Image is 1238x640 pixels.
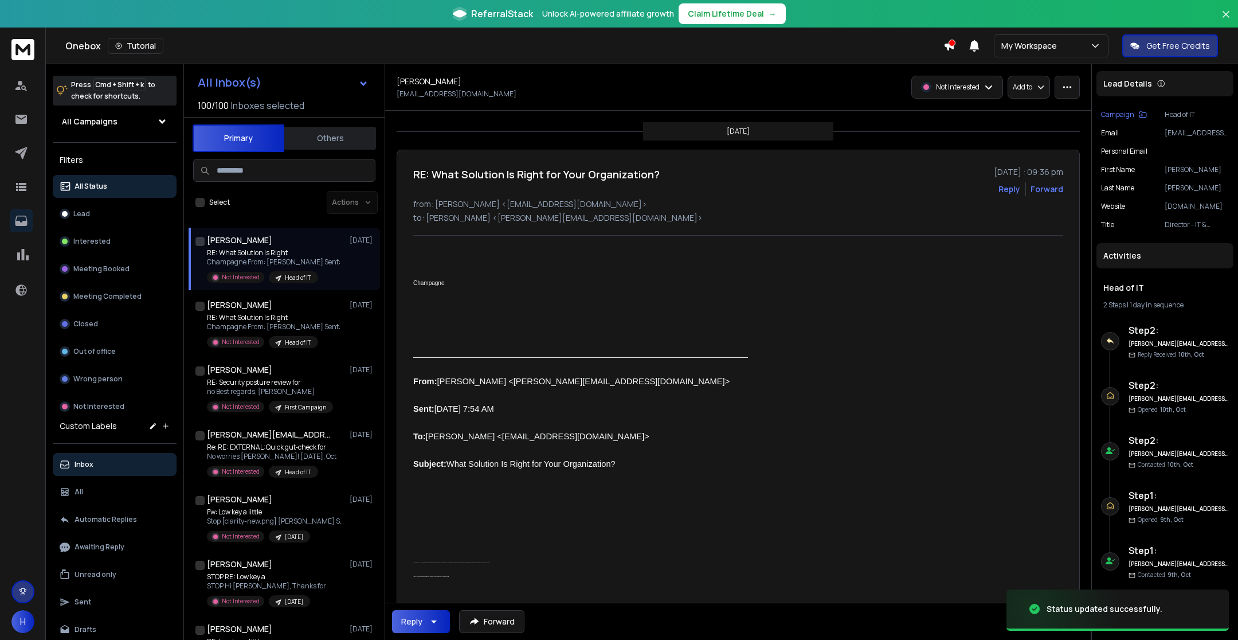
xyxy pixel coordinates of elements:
[53,591,177,614] button: Sent
[1138,571,1191,579] p: Contacted
[11,610,34,633] button: H
[1101,110,1147,119] button: Campaign
[207,364,272,376] h1: [PERSON_NAME]
[1165,202,1229,211] p: [DOMAIN_NAME]
[73,319,98,329] p: Closed
[207,387,333,396] p: no Best regards, [PERSON_NAME]
[198,99,229,112] span: 100 / 100
[222,338,260,346] p: Not Interested
[1165,128,1229,138] p: [EMAIL_ADDRESS][DOMAIN_NAME]
[207,443,336,452] p: Re: RE: EXTERNAL:Quick gut‑check for
[1101,128,1119,138] p: Email
[193,124,284,152] button: Primary
[222,273,260,282] p: Not Interested
[65,38,943,54] div: Onebox
[73,264,130,274] p: Meeting Booked
[207,452,336,461] p: No worries [PERSON_NAME]! [DATE], Oct
[1130,300,1184,310] span: 1 day in sequence
[1101,165,1135,174] p: First Name
[207,508,344,517] p: Fw: Low key a little
[994,166,1063,178] p: [DATE] : 09:36 pm
[75,625,96,634] p: Drafts
[209,198,230,207] label: Select
[1122,34,1218,57] button: Get Free Credits
[413,432,426,441] b: To:
[75,460,93,469] p: Inbox
[75,182,107,191] p: All Status
[1165,110,1229,119] p: Head of IT
[1103,282,1227,294] h1: Head of IT
[1129,339,1229,348] h6: [PERSON_NAME][EMAIL_ADDRESS][DOMAIN_NAME]
[392,610,450,633] button: Reply
[413,198,1063,210] p: from: [PERSON_NAME] <[EMAIL_ADDRESS][DOMAIN_NAME]>
[1101,147,1147,156] p: Personal Email
[413,563,489,577] span: Hi [PERSON_NAME], Your in-house cybersecurity professionals have one of the toughest jobs in the ...
[350,625,375,634] p: [DATE]
[1138,461,1193,469] p: Contacted
[1168,571,1191,579] span: 9th, Oct
[936,83,980,92] p: Not Interested
[285,468,311,477] p: Head of IT
[53,230,177,253] button: Interested
[60,420,117,432] h3: Custom Labels
[73,209,90,218] p: Lead
[1138,405,1186,414] p: Opened
[285,403,326,412] p: First Campaign
[1101,202,1125,211] p: website
[397,89,516,99] p: [EMAIL_ADDRESS][DOMAIN_NAME]
[207,429,333,440] h1: [PERSON_NAME][EMAIL_ADDRESS][DOMAIN_NAME]
[71,79,155,102] p: Press to check for shortcuts.
[73,347,116,356] p: Out of office
[679,3,786,24] button: Claim Lifetime Deal→
[53,395,177,418] button: Not Interested
[222,467,260,476] p: Not Interested
[53,285,177,308] button: Meeting Completed
[471,7,533,21] span: ReferralStack
[285,598,303,606] p: [DATE]
[1031,184,1063,195] div: Forward
[1101,110,1134,119] p: Campaign
[75,598,91,607] p: Sent
[1129,505,1229,513] h6: [PERSON_NAME][EMAIL_ADDRESS][DOMAIN_NAME]
[350,301,375,310] p: [DATE]
[53,202,177,225] button: Lead
[108,38,163,54] button: Tutorial
[1103,301,1227,310] div: |
[189,71,378,94] button: All Inbox(s)
[413,212,1063,224] p: to: [PERSON_NAME] <[PERSON_NAME][EMAIL_ADDRESS][DOMAIN_NAME]>
[350,495,375,504] p: [DATE]
[1178,350,1204,358] span: 10th, Oct
[1101,220,1114,229] p: title
[459,610,524,633] button: Forward
[222,403,260,411] p: Not Interested
[1103,300,1126,310] span: 2 Steps
[53,313,177,335] button: Closed
[53,508,177,531] button: Automatic Replies
[1129,434,1229,447] h6: Step 2 :
[222,532,260,541] p: Not Interested
[1013,83,1032,92] p: Add to
[73,374,123,384] p: Wrong person
[1047,603,1162,615] div: Status updated successfully.
[401,616,422,627] div: Reply
[1101,184,1134,193] p: Last Name
[397,76,461,87] h1: [PERSON_NAME]
[350,365,375,374] p: [DATE]
[207,299,272,311] h1: [PERSON_NAME]
[207,582,326,591] p: STOP Hi [PERSON_NAME], Thanks for
[1138,350,1204,359] p: Reply Received
[285,274,311,282] p: Head of IT
[207,235,272,246] h1: [PERSON_NAME]
[1096,243,1233,268] div: Activities
[62,116,117,127] h1: All Campaigns
[1165,165,1229,174] p: [PERSON_NAME]
[207,322,340,331] p: Champagne From: [PERSON_NAME] Sent:
[1129,489,1229,502] h6: Step 1 :
[1165,184,1229,193] p: [PERSON_NAME]
[1001,40,1061,52] p: My Workspace
[413,166,660,182] h1: RE: What Solution Is Right for Your Organization?
[413,377,437,386] span: From:
[53,175,177,198] button: All Status
[1160,405,1186,413] span: 10th, Oct
[207,517,344,526] p: Stop [clarity-new.png] [PERSON_NAME] Senior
